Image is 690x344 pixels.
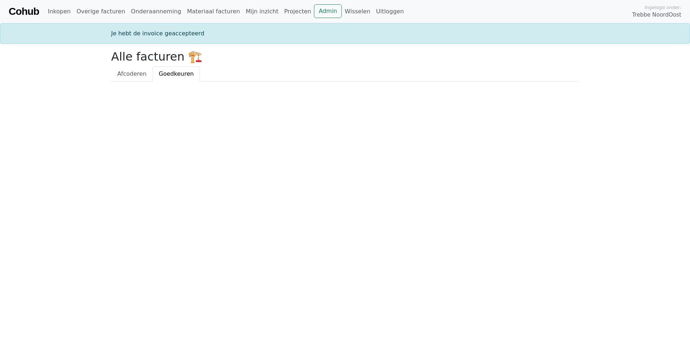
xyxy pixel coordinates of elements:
[632,11,681,19] span: Trebbe NoordOost
[153,66,200,81] a: Goedkeuren
[645,4,681,11] span: Ingelogd onder:
[243,4,281,19] a: Mijn inzicht
[45,4,73,19] a: Inkopen
[128,4,184,19] a: Onderaanneming
[107,29,583,38] div: Je hebt de invoice geaccepteerd
[117,70,147,77] span: Afcoderen
[184,4,243,19] a: Materiaal facturen
[342,4,373,19] a: Wisselen
[314,4,342,18] a: Admin
[159,70,194,77] span: Goedkeuren
[111,66,153,81] a: Afcoderen
[373,4,407,19] a: Uitloggen
[74,4,128,19] a: Overige facturen
[281,4,314,19] a: Projecten
[9,3,39,20] a: Cohub
[111,50,579,63] h2: Alle facturen 🏗️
